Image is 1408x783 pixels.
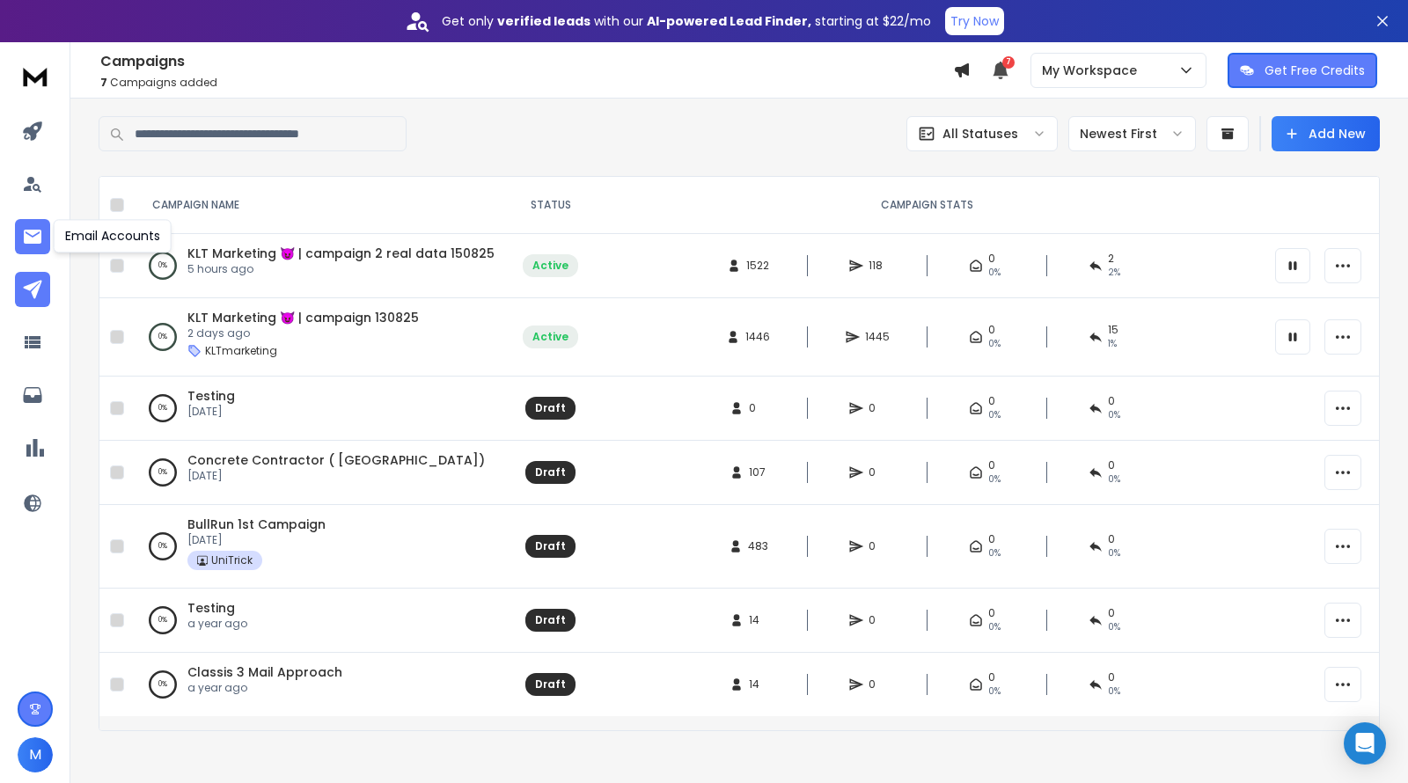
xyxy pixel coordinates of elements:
[18,737,53,772] button: M
[749,677,766,692] span: 14
[865,330,890,344] span: 1445
[187,663,342,681] a: Classis 3 Mail Approach
[988,408,1001,422] span: 0%
[945,7,1004,35] button: Try Now
[869,613,886,627] span: 0
[532,330,568,344] div: Active
[1265,62,1365,79] p: Get Free Credits
[746,259,769,273] span: 1522
[187,326,419,340] p: 2 days ago
[187,262,495,276] p: 5 hours ago
[187,451,485,469] a: Concrete Contractor ( [GEOGRAPHIC_DATA])
[205,344,277,358] p: KLTmarketing
[442,12,931,30] p: Get only with our starting at $22/mo
[589,177,1265,234] th: CAMPAIGN STATS
[187,617,247,631] p: a year ago
[158,538,167,555] p: 0 %
[1108,408,1120,422] span: 0%
[1108,546,1120,560] span: 0%
[187,599,235,617] a: Testing
[1272,116,1380,151] button: Add New
[131,377,512,441] td: 0%Testing[DATE]
[131,234,512,298] td: 0%KLT Marketing 😈 | campaign 2 real data 1508255 hours ago
[535,539,566,553] div: Draft
[869,401,886,415] span: 0
[131,298,512,377] td: 0%KLT Marketing 😈 | campaign 1308252 days agoKLTmarketing
[535,401,566,415] div: Draft
[988,670,995,684] span: 0
[1108,670,1115,684] span: 0
[988,266,1001,280] span: 0%
[988,323,995,337] span: 0
[158,676,167,693] p: 0 %
[18,60,53,92] img: logo
[131,505,512,589] td: 0%BullRun 1st Campaign[DATE]UniTrick
[187,516,326,533] a: BullRun 1st Campaign
[187,681,342,695] p: a year ago
[1108,684,1120,699] span: 0%
[187,405,235,419] p: [DATE]
[942,125,1018,143] p: All Statuses
[131,653,512,717] td: 0%Classis 3 Mail Approacha year ago
[988,337,1001,351] span: 0%
[869,539,886,553] span: 0
[1108,252,1114,266] span: 2
[869,677,886,692] span: 0
[1108,472,1120,487] span: 0%
[158,399,167,417] p: 0 %
[131,177,512,234] th: CAMPAIGN NAME
[1108,323,1118,337] span: 15
[158,464,167,481] p: 0 %
[1108,620,1120,634] span: 0%
[532,259,568,273] div: Active
[158,611,167,629] p: 0 %
[1002,56,1015,69] span: 7
[131,589,512,653] td: 0%Testinga year ago
[535,465,566,479] div: Draft
[745,330,770,344] span: 1446
[100,75,107,90] span: 7
[187,309,419,326] a: KLT Marketing 😈 | campaign 130825
[1068,116,1196,151] button: Newest First
[211,553,253,567] p: UniTrick
[535,677,566,692] div: Draft
[1108,337,1117,351] span: 1 %
[988,532,995,546] span: 0
[950,12,999,30] p: Try Now
[1042,62,1144,79] p: My Workspace
[497,12,590,30] strong: verified leads
[187,387,235,405] a: Testing
[54,219,172,252] div: Email Accounts
[1108,532,1115,546] span: 0
[988,546,1001,560] span: 0%
[131,441,512,505] td: 0%Concrete Contractor ( [GEOGRAPHIC_DATA])[DATE]
[512,177,589,234] th: STATUS
[187,245,495,262] a: KLT Marketing 😈 | campaign 2 real data 150825
[988,394,995,408] span: 0
[158,257,167,274] p: 0 %
[100,51,953,72] h1: Campaigns
[1108,458,1115,472] span: 0
[988,684,1001,699] span: 0%
[535,613,566,627] div: Draft
[647,12,811,30] strong: AI-powered Lead Finder,
[869,465,886,479] span: 0
[1108,394,1115,408] span: 0
[988,252,995,266] span: 0
[749,465,766,479] span: 107
[748,539,768,553] span: 483
[988,472,1001,487] span: 0%
[1108,266,1120,280] span: 2 %
[869,259,886,273] span: 118
[158,328,167,346] p: 0 %
[187,533,326,547] p: [DATE]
